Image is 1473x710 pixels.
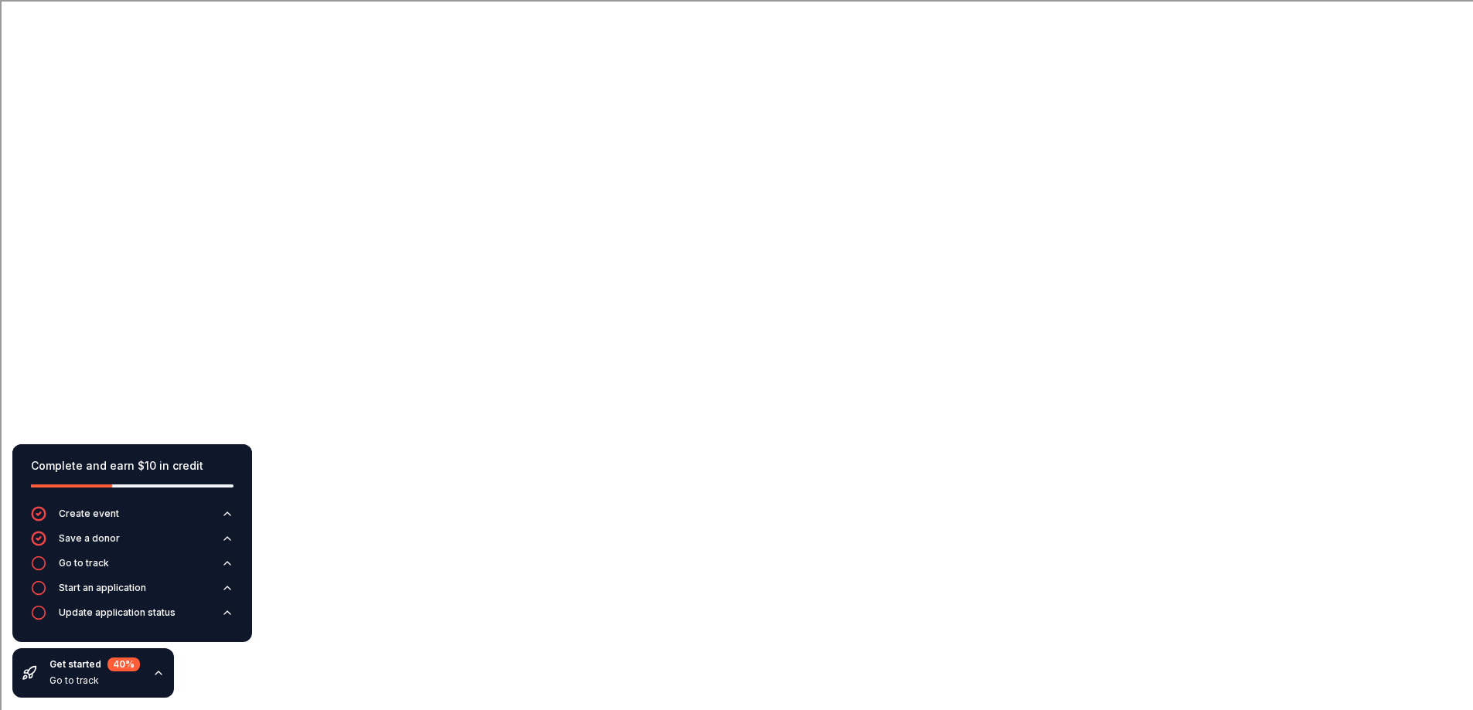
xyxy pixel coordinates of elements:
[59,606,176,619] div: Update application status
[59,557,109,569] div: Go to track
[59,508,119,520] div: Create event
[31,506,234,531] button: Create event
[31,457,234,475] div: Complete and earn $10 in credit
[107,657,140,671] div: 40 %
[59,582,146,594] div: Start an application
[31,605,234,630] button: Update application status
[49,674,140,687] div: Go to track
[31,555,234,580] button: Go to track
[31,531,234,555] button: Save a donor
[31,580,234,605] button: Start an application
[49,657,140,671] div: Get started
[59,532,120,545] div: Save a donor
